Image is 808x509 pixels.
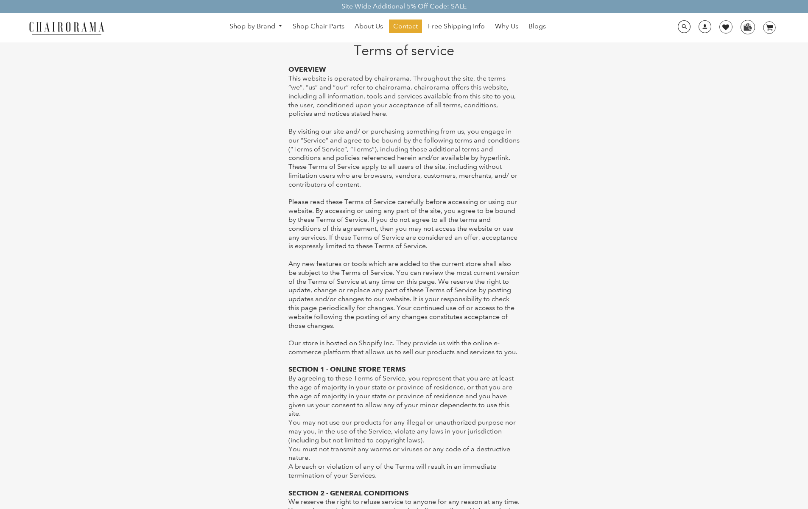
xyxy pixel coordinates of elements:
[350,20,387,33] a: About Us
[495,22,518,31] span: Why Us
[741,20,754,33] img: WhatsApp_Image_2024-07-12_at_16.23.01.webp
[288,42,520,59] h1: Terms of service
[428,22,485,31] span: Free Shipping Info
[288,365,405,373] strong: SECTION 1 - ONLINE STORE TERMS
[293,22,344,31] span: Shop Chair Parts
[145,20,630,35] nav: DesktopNavigation
[288,20,349,33] a: Shop Chair Parts
[528,22,546,31] span: Blogs
[389,20,422,33] a: Contact
[393,22,418,31] span: Contact
[225,20,287,33] a: Shop by Brand
[24,20,109,35] img: chairorama
[491,20,523,33] a: Why Us
[524,20,550,33] a: Blogs
[288,65,326,73] strong: OVERVIEW
[288,489,408,497] strong: SECTION 2 - GENERAL CONDITIONS
[355,22,383,31] span: About Us
[424,20,489,33] a: Free Shipping Info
